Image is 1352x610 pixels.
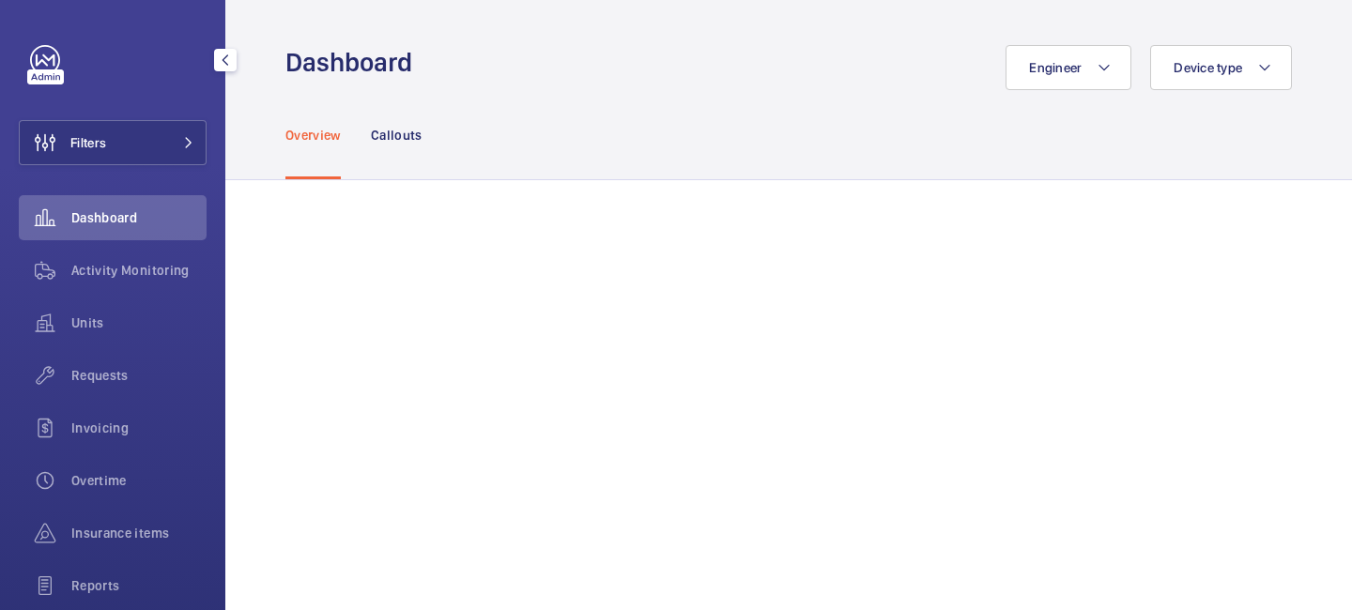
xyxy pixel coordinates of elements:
span: Invoicing [71,419,207,437]
span: Filters [70,133,106,152]
span: Engineer [1029,60,1082,75]
span: Reports [71,576,207,595]
span: Overtime [71,471,207,490]
span: Dashboard [71,208,207,227]
button: Filters [19,120,207,165]
span: Insurance items [71,524,207,542]
button: Engineer [1006,45,1131,90]
p: Callouts [371,126,422,145]
p: Overview [285,126,341,145]
span: Units [71,313,207,332]
span: Device type [1174,60,1242,75]
button: Device type [1150,45,1292,90]
h1: Dashboard [285,45,423,80]
span: Activity Monitoring [71,261,207,280]
span: Requests [71,366,207,385]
